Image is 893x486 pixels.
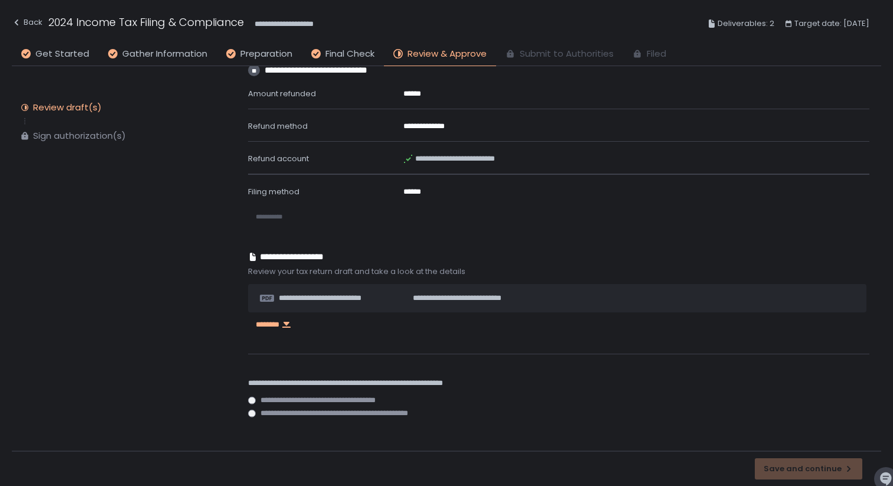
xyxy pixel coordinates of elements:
span: Review your tax return draft and take a look at the details [248,266,869,277]
div: Sign authorization(s) [33,130,126,142]
span: Get Started [35,47,89,61]
div: Back [12,15,43,30]
h1: 2024 Income Tax Filing & Compliance [48,14,244,30]
span: Deliverables: 2 [718,17,774,31]
button: Back [12,14,43,34]
span: Filed [647,47,666,61]
div: Review draft(s) [33,102,102,113]
span: Preparation [240,47,292,61]
span: Submit to Authorities [520,47,614,61]
span: Final Check [325,47,374,61]
span: Amount refunded [248,88,316,99]
span: Refund account [248,153,309,164]
span: Refund method [248,120,308,132]
span: Review & Approve [408,47,487,61]
span: Filing method [248,186,299,197]
span: Target date: [DATE] [794,17,869,31]
span: Gather Information [122,47,207,61]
